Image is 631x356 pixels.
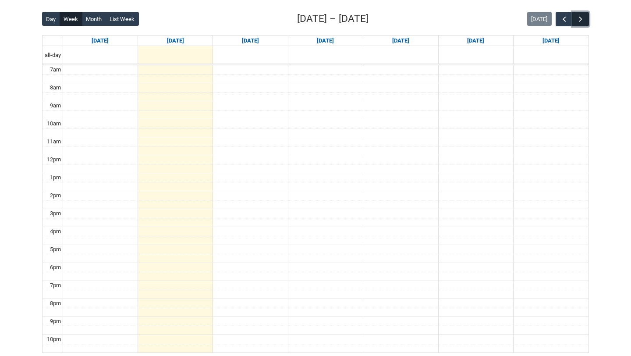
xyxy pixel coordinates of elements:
a: Go to September 10, 2025 [315,36,336,46]
a: Go to September 12, 2025 [465,36,486,46]
div: 1pm [48,173,63,182]
button: Next Week [572,12,589,26]
button: Previous Week [556,12,572,26]
a: Go to September 9, 2025 [240,36,261,46]
button: [DATE] [527,12,552,26]
div: 10am [45,119,63,128]
div: 7pm [48,281,63,290]
div: 3pm [48,209,63,218]
button: Week [60,12,82,26]
div: 9am [48,101,63,110]
div: 6pm [48,263,63,272]
div: 7am [48,65,63,74]
button: Day [42,12,60,26]
a: Go to September 11, 2025 [390,36,411,46]
button: List Week [106,12,139,26]
button: Month [82,12,106,26]
h2: [DATE] – [DATE] [297,11,369,26]
a: Go to September 13, 2025 [541,36,561,46]
div: 12pm [45,155,63,164]
div: 4pm [48,227,63,236]
div: 2pm [48,191,63,200]
div: 11am [45,137,63,146]
div: 8pm [48,299,63,308]
a: Go to September 8, 2025 [165,36,186,46]
div: 8am [48,83,63,92]
div: 9pm [48,317,63,326]
div: 5pm [48,245,63,254]
span: all-day [43,51,63,60]
a: Go to September 7, 2025 [90,36,110,46]
div: 10pm [45,335,63,344]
